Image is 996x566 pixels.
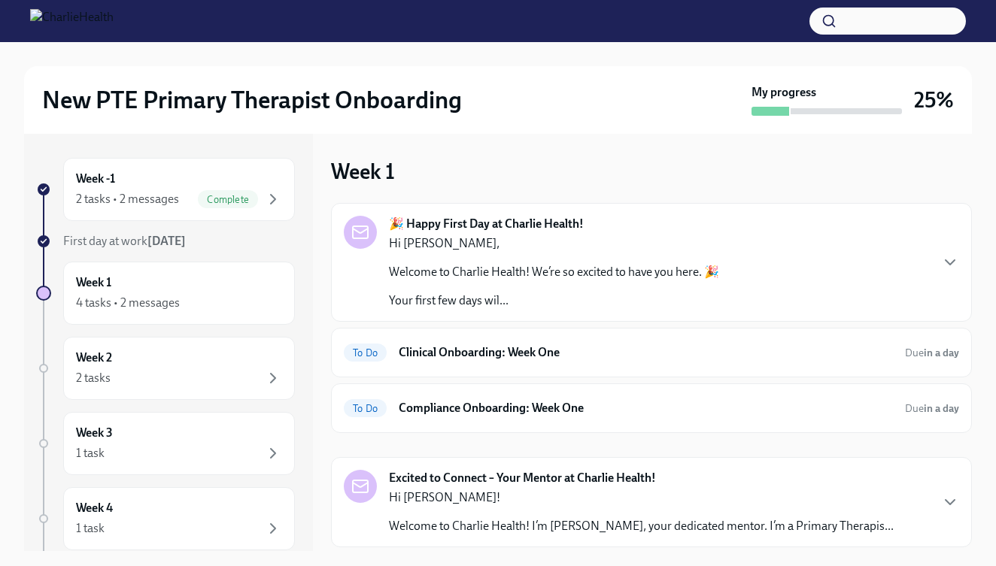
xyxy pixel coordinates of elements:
[905,347,959,359] span: Due
[389,292,719,309] p: Your first few days wil...
[389,470,656,486] strong: Excited to Connect – Your Mentor at Charlie Health!
[36,158,295,221] a: Week -12 tasks • 2 messagesComplete
[399,400,893,416] h6: Compliance Onboarding: Week One
[36,337,295,400] a: Week 22 tasks
[36,233,295,250] a: First day at work[DATE]
[36,262,295,325] a: Week 14 tasks • 2 messages
[76,350,112,366] h6: Week 2
[389,518,894,534] p: Welcome to Charlie Health! I’m [PERSON_NAME], your dedicated mentor. I’m a Primary Therapis...
[905,402,959,415] span: Due
[198,194,258,205] span: Complete
[905,346,959,360] span: August 23rd, 2025 09:00
[36,412,295,475] a: Week 31 task
[924,402,959,415] strong: in a day
[344,396,959,420] a: To DoCompliance Onboarding: Week OneDuein a day
[399,344,893,361] h6: Clinical Onboarding: Week One
[344,403,387,414] span: To Do
[905,401,959,416] span: August 23rd, 2025 09:00
[389,216,584,232] strong: 🎉 Happy First Day at Charlie Health!
[76,274,111,291] h6: Week 1
[36,487,295,550] a: Week 41 task
[76,191,179,207] div: 2 tasks • 2 messages
[914,86,954,114] h3: 25%
[76,370,111,386] div: 2 tasks
[76,171,115,187] h6: Week -1
[752,84,816,101] strong: My progress
[42,85,462,115] h2: New PTE Primary Therapist Onboarding
[344,347,387,359] span: To Do
[389,489,894,506] p: Hi [PERSON_NAME]!
[76,500,113,516] h6: Week 4
[147,234,186,248] strong: [DATE]
[344,341,959,365] a: To DoClinical Onboarding: Week OneDuein a day
[389,264,719,280] p: Welcome to Charlie Health! We’re so excited to have you here. 🎉
[63,234,186,248] span: First day at work
[331,158,395,185] h3: Week 1
[76,520,105,537] div: 1 task
[76,445,105,462] div: 1 task
[76,425,113,441] h6: Week 3
[30,9,114,33] img: CharlieHealth
[389,235,719,252] p: Hi [PERSON_NAME],
[924,347,959,359] strong: in a day
[76,295,180,311] div: 4 tasks • 2 messages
